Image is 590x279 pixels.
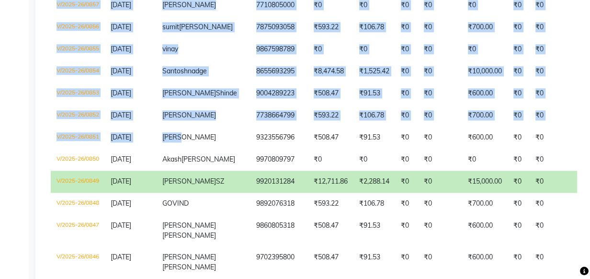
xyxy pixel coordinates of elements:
span: [DATE] [111,111,131,119]
td: ₹0 [418,82,462,105]
td: ₹91.53 [353,246,395,278]
span: Santosh [162,67,188,75]
td: ₹0 [530,149,579,171]
span: [DATE] [111,0,131,9]
td: ₹0 [395,16,418,38]
td: V/2025-26/0854 [51,60,105,82]
td: ₹8,474.58 [308,60,353,82]
td: ₹0 [418,60,462,82]
td: ₹0 [395,246,418,278]
td: ₹0 [530,246,579,278]
td: V/2025-26/0856 [51,16,105,38]
span: [DATE] [111,67,131,75]
td: ₹0 [395,127,418,149]
td: ₹0 [395,82,418,105]
td: ₹0 [530,82,579,105]
td: ₹0 [418,149,462,171]
td: 9323556796 [250,127,308,149]
span: [DATE] [111,155,131,163]
span: Shinde [216,89,237,97]
span: [PERSON_NAME] [179,23,233,31]
td: ₹0 [418,127,462,149]
td: V/2025-26/0846 [51,246,105,278]
span: [PERSON_NAME] [162,231,216,240]
td: 9860805318 [250,215,308,246]
td: 7875093058 [250,16,308,38]
td: 9004289223 [250,82,308,105]
td: 7738664799 [250,105,308,127]
td: ₹0 [508,60,530,82]
td: ₹0 [418,16,462,38]
td: V/2025-26/0855 [51,38,105,60]
span: nadge [188,67,207,75]
span: [DATE] [111,133,131,141]
td: ₹0 [530,193,579,215]
td: 9867598789 [250,38,308,60]
span: [PERSON_NAME] [162,221,216,230]
td: ₹15,000.00 [462,171,508,193]
td: ₹600.00 [462,246,508,278]
td: ₹0 [508,193,530,215]
td: 9702395800 [250,246,308,278]
span: [DATE] [111,177,131,186]
td: ₹700.00 [462,16,508,38]
span: [PERSON_NAME] [162,0,216,9]
td: ₹593.22 [308,193,353,215]
td: 9920131284 [250,171,308,193]
td: ₹0 [508,171,530,193]
td: ₹0 [530,127,579,149]
span: [PERSON_NAME] [162,89,216,97]
td: ₹0 [308,149,353,171]
td: ₹0 [508,215,530,246]
td: 9892076318 [250,193,308,215]
td: V/2025-26/0848 [51,193,105,215]
td: ₹0 [395,171,418,193]
span: [DATE] [111,89,131,97]
td: ₹0 [418,105,462,127]
td: V/2025-26/0850 [51,149,105,171]
td: ₹0 [395,105,418,127]
td: V/2025-26/0853 [51,82,105,105]
td: ₹0 [530,171,579,193]
td: ₹508.47 [308,82,353,105]
td: ₹508.47 [308,127,353,149]
span: SZ [216,177,224,186]
td: ₹600.00 [462,127,508,149]
td: ₹0 [418,215,462,246]
td: V/2025-26/0849 [51,171,105,193]
span: [DATE] [111,23,131,31]
td: 9970809797 [250,149,308,171]
td: ₹106.78 [353,105,395,127]
td: ₹0 [508,149,530,171]
td: ₹0 [418,38,462,60]
span: [DATE] [111,199,131,208]
td: ₹508.47 [308,246,353,278]
span: [PERSON_NAME] [162,263,216,271]
td: ₹593.22 [308,16,353,38]
td: ₹700.00 [462,105,508,127]
span: [PERSON_NAME] [162,253,216,261]
span: [DATE] [111,45,131,53]
span: [PERSON_NAME] [162,111,216,119]
td: ₹600.00 [462,215,508,246]
td: ₹0 [530,60,579,82]
td: ₹106.78 [353,193,395,215]
td: V/2025-26/0851 [51,127,105,149]
td: ₹0 [353,38,395,60]
span: [PERSON_NAME] [162,177,216,186]
span: vinay [162,45,178,53]
td: ₹91.53 [353,127,395,149]
td: ₹10,000.00 [462,60,508,82]
td: ₹91.53 [353,82,395,105]
td: ₹600.00 [462,82,508,105]
td: ₹0 [530,38,579,60]
td: V/2025-26/0852 [51,105,105,127]
span: [DATE] [111,221,131,230]
td: ₹0 [462,38,508,60]
span: [PERSON_NAME] [182,155,235,163]
td: ₹0 [418,246,462,278]
td: ₹106.78 [353,16,395,38]
span: GOVIND [162,199,189,208]
span: sumit [162,23,179,31]
span: Akash [162,155,182,163]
